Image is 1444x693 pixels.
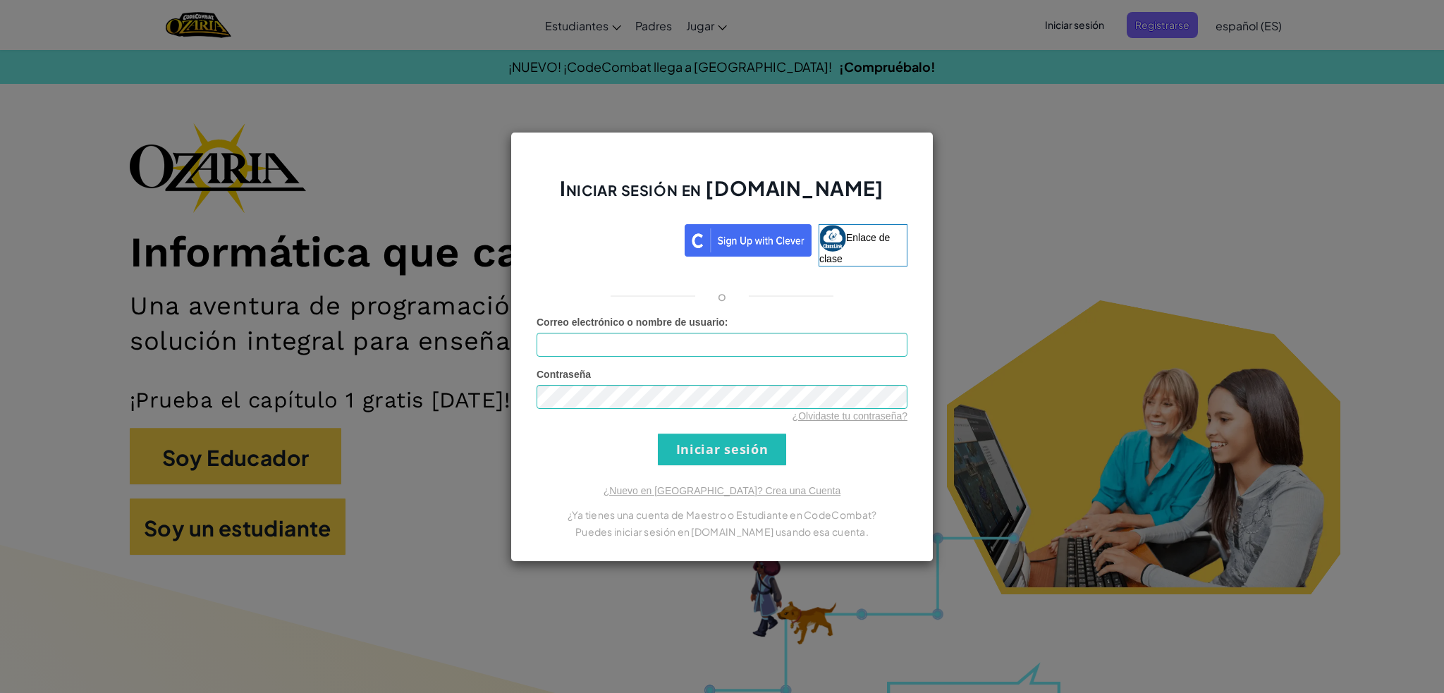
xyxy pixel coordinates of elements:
font: Correo electrónico o nombre de usuario [537,317,725,328]
font: ¿Ya tienes una cuenta de Maestro o Estudiante en CodeCombat? [568,508,877,521]
font: Contraseña [537,369,591,380]
font: o [718,288,726,304]
a: ¿Nuevo en [GEOGRAPHIC_DATA]? Crea una Cuenta [604,485,840,496]
font: : [725,317,728,328]
img: clever_sso_button@2x.png [685,224,812,257]
a: ¿Olvidaste tu contraseña? [793,410,907,422]
font: Puedes iniciar sesión en [DOMAIN_NAME] usando esa cuenta. [575,525,869,538]
font: Iniciar sesión en [DOMAIN_NAME] [560,176,883,200]
font: Enlace de clase [819,231,890,264]
iframe: Iniciar sesión con el botón de Google [530,223,685,254]
img: classlink-logo-small.png [819,225,846,252]
input: Iniciar sesión [658,434,786,465]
